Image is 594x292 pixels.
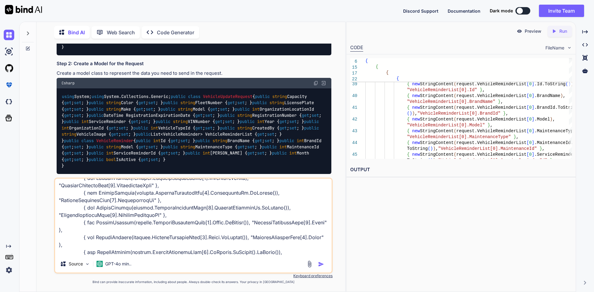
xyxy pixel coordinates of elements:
[240,119,255,125] span: public
[407,152,409,157] span: {
[279,144,287,150] span: int
[62,93,324,169] code: System; System.Collections.Generic; { Capacity { ; ; } Color { ; ; } FleetNumber { ; ; } LicenseP...
[255,138,262,143] span: get
[490,123,493,128] span: ,
[420,152,454,157] span: StringContent
[456,117,527,122] span: request.VehicleReminderList
[412,82,420,87] span: new
[456,82,527,87] span: request.VehicleReminderList
[54,273,333,278] p: Keyboard preferences
[220,112,235,118] span: public
[376,64,378,69] span: {
[178,106,193,112] span: string
[289,150,297,156] span: int
[553,117,555,122] span: ,
[74,112,81,118] span: set
[163,100,178,106] span: public
[318,261,324,267] img: icon
[109,125,116,131] span: get
[68,29,85,36] p: Bind AI
[213,138,227,143] span: string
[529,140,532,145] span: 0
[81,138,94,143] span: class
[540,146,542,151] span: }
[97,261,103,267] img: GPT-4o mini
[454,82,456,87] span: (
[180,144,195,150] span: string
[195,112,203,118] span: get
[74,150,81,156] span: set
[237,144,245,150] span: get
[136,132,151,137] span: public
[62,125,69,131] span: int
[195,125,203,131] span: get
[527,93,529,98] span: [
[438,146,537,151] span: "VehicleReminderList[0].MaintenanceId"
[64,157,71,162] span: get
[420,82,454,87] span: StringContent
[403,8,438,14] button: Discord Support
[386,70,389,75] span: {
[148,100,156,106] span: set
[54,280,333,284] p: Bind can provide inaccurate information, including about people. Always double-check its answers....
[527,129,529,133] span: [
[436,146,438,151] span: ,
[350,70,357,76] span: 17
[350,105,357,111] div: 41
[151,157,158,162] span: set
[141,157,148,162] span: get
[205,125,213,131] span: set
[92,94,104,99] span: using
[560,93,563,98] span: )
[312,112,319,118] span: set
[161,106,175,112] span: public
[407,129,409,133] span: {
[407,123,485,128] span: "VehicleReminderList[0].Model"
[490,8,513,14] span: Dark mode
[532,140,534,145] span: ]
[235,106,250,112] span: public
[106,106,121,112] span: string
[412,140,420,145] span: new
[501,99,503,104] span: ,
[563,93,565,98] span: ,
[409,111,412,116] span: )
[430,146,433,151] span: )
[69,261,83,267] p: Source
[210,106,217,112] span: get
[456,152,527,157] span: request.VehicleReminderList
[146,106,153,112] span: set
[407,93,409,98] span: {
[415,111,417,116] span: ,
[407,99,495,104] span: "VehicleReminderList[0].BrandName"
[436,158,438,163] span: ,
[252,100,267,106] span: public
[105,261,131,267] p: GPT-4o min..
[85,261,90,267] img: Pick Models
[529,93,532,98] span: 0
[57,60,331,67] h3: Step 2: Create a Model for the Request
[62,81,75,86] span: Csharp
[407,134,511,139] span: "VehicleReminderList[0].MaintenanceType"
[203,150,210,156] span: int
[407,117,409,122] span: {
[350,152,357,158] div: 45
[350,59,357,65] span: 6
[407,87,477,92] span: "VehicleReminderList[0].Id"
[4,63,14,74] img: githubLight
[205,112,213,118] span: set
[74,157,81,162] span: set
[141,119,148,125] span: set
[247,144,255,150] span: set
[257,150,265,156] span: set
[163,144,178,150] span: public
[195,138,210,143] span: public
[215,119,222,125] span: get
[257,119,265,125] span: int
[57,70,331,77] p: Create a model class to represent the data you need to send in the request.
[456,105,527,110] span: request.VehicleReminderList
[89,100,104,106] span: public
[138,144,146,150] span: get
[527,140,529,145] span: [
